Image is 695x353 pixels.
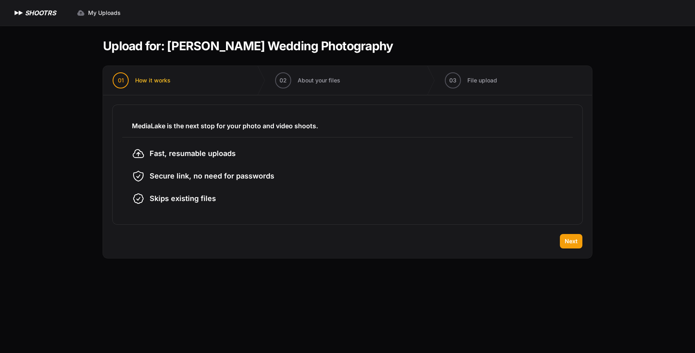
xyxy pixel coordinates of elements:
span: 02 [280,76,287,84]
span: How it works [135,76,171,84]
img: SHOOTRS [13,8,25,18]
span: 03 [449,76,456,84]
span: Fast, resumable uploads [150,148,236,159]
button: 02 About your files [265,66,350,95]
span: My Uploads [88,9,121,17]
span: 01 [118,76,124,84]
span: Next [565,237,578,245]
span: Skips existing files [150,193,216,204]
span: About your files [298,76,340,84]
a: SHOOTRS SHOOTRS [13,8,56,18]
button: 01 How it works [103,66,180,95]
h1: Upload for: [PERSON_NAME] Wedding Photography [103,39,393,53]
button: Next [560,234,582,248]
h3: MediaLake is the next stop for your photo and video shoots. [132,121,563,131]
span: File upload [467,76,497,84]
span: Secure link, no need for passwords [150,170,274,182]
button: 03 File upload [435,66,507,95]
a: My Uploads [72,6,125,20]
h1: SHOOTRS [25,8,56,18]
